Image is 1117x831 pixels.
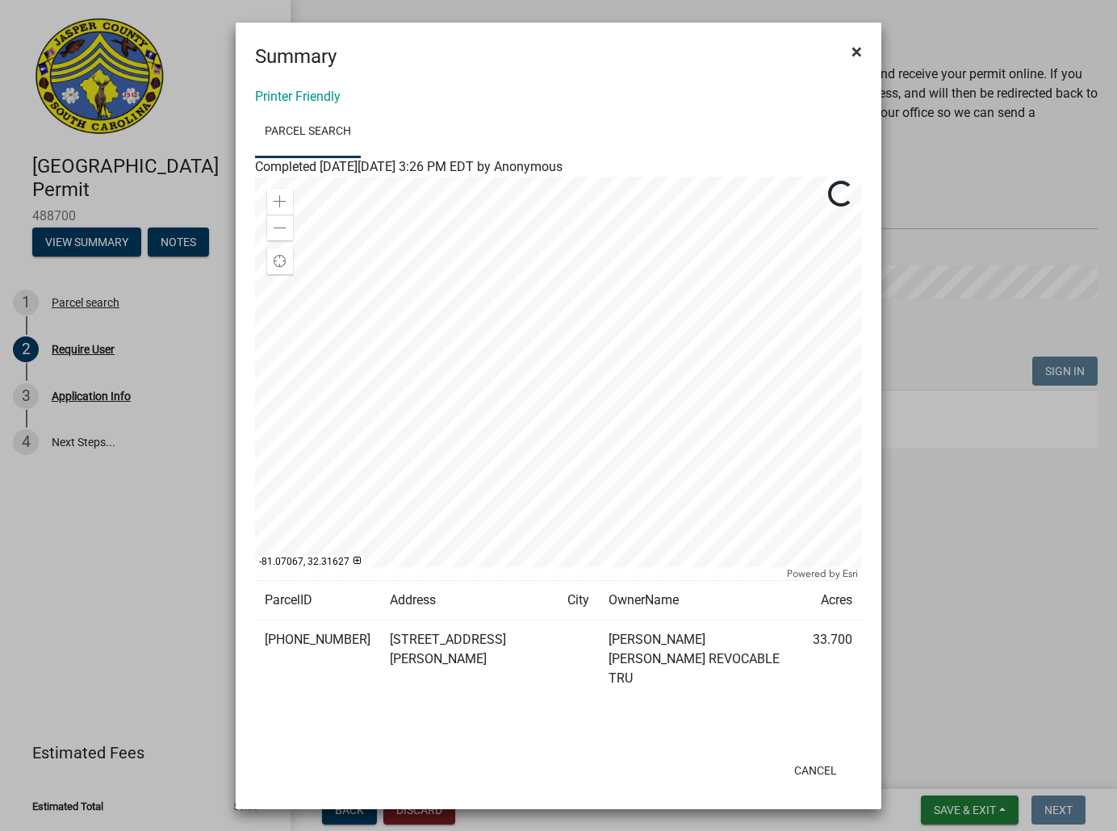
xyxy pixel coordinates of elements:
[851,40,862,63] span: ×
[803,620,862,699] td: 33.700
[255,159,563,174] span: Completed [DATE][DATE] 3:26 PM EDT by Anonymous
[783,567,862,580] div: Powered by
[267,248,293,274] div: Find my location
[267,215,293,240] div: Zoom out
[255,620,380,699] td: [PHONE_NUMBER]
[267,189,293,215] div: Zoom in
[255,42,337,71] h4: Summary
[558,581,599,620] td: City
[255,106,361,158] a: Parcel search
[599,620,803,699] td: [PERSON_NAME] [PERSON_NAME] REVOCABLE TRU
[803,581,862,620] td: Acres
[843,568,858,579] a: Esri
[380,620,558,699] td: [STREET_ADDRESS][PERSON_NAME]
[255,89,341,104] a: Printer Friendly
[839,29,875,74] button: Close
[380,581,558,620] td: Address
[255,581,380,620] td: ParcelID
[781,756,850,785] button: Cancel
[599,581,803,620] td: OwnerName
